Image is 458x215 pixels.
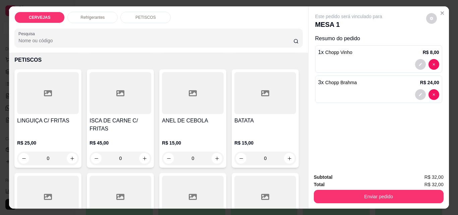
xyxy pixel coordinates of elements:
button: decrease-product-quantity [415,89,426,100]
button: increase-product-quantity [212,153,222,164]
span: R$ 32,00 [424,173,444,181]
p: R$ 8,00 [423,49,439,56]
p: R$ 25,00 [17,140,79,146]
p: PETISCOS [135,15,156,20]
p: MESA 1 [315,20,382,29]
button: decrease-product-quantity [428,89,439,100]
button: Close [437,8,448,18]
p: PETISCOS [14,56,302,64]
p: 1 x [318,48,352,56]
input: Pesquisa [18,37,293,44]
button: decrease-product-quantity [236,153,246,164]
strong: Subtotal [314,174,333,180]
p: R$ 15,00 [162,140,224,146]
button: decrease-product-quantity [18,153,29,164]
span: Chopp Brahma [325,80,357,85]
h4: ANEL DE CEBOLA [162,117,224,125]
p: Refrigerantes [80,15,105,20]
button: decrease-product-quantity [415,59,426,70]
strong: Total [314,182,325,187]
span: R$ 32,00 [424,181,444,188]
button: Enviar pedido [314,190,444,203]
p: R$ 15,00 [234,140,296,146]
h4: LINGUIÇA C/ FRITAS [17,117,79,125]
p: Resumo do pedido [315,35,442,43]
label: Pesquisa [18,31,37,37]
p: CERVEJAS [29,15,50,20]
button: increase-product-quantity [139,153,150,164]
button: decrease-product-quantity [163,153,174,164]
h4: ISCA DE CARNE C/ FRITAS [90,117,151,133]
button: increase-product-quantity [284,153,295,164]
button: decrease-product-quantity [428,59,439,70]
p: 3 x [318,78,357,87]
h4: BATATA [234,117,296,125]
button: decrease-product-quantity [91,153,102,164]
p: Este pedido será vinculado para [315,13,382,20]
button: decrease-product-quantity [426,13,437,24]
p: R$ 24,00 [420,79,439,86]
button: increase-product-quantity [67,153,77,164]
p: R$ 45,00 [90,140,151,146]
span: Chopp Vinho [325,50,352,55]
